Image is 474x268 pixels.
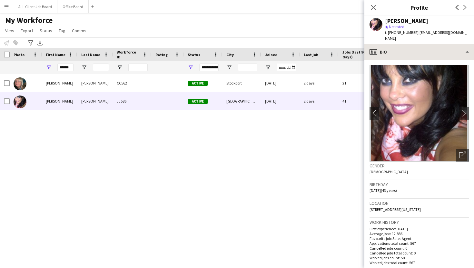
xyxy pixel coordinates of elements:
button: Open Filter Menu [46,65,52,70]
p: Favourite job: Sales Agent [370,236,469,241]
img: Nicola Lewis [14,77,26,90]
span: Not rated [389,24,404,29]
div: CC562 [113,74,152,92]
button: Open Filter Menu [117,65,123,70]
button: Open Filter Menu [226,65,232,70]
span: Last job [304,52,318,57]
div: [PERSON_NAME] [42,74,77,92]
div: [DATE] [261,92,300,110]
span: Status [40,28,52,34]
button: Open Filter Menu [265,65,271,70]
span: Status [188,52,200,57]
button: Open Filter Menu [188,65,193,70]
input: First Name Filter Input [57,64,74,71]
span: | [EMAIL_ADDRESS][DOMAIN_NAME] [385,30,467,41]
button: Office Board [57,0,89,13]
button: Open Filter Menu [81,65,87,70]
div: 21 [339,74,380,92]
span: t. [PHONE_NUMBER] [385,30,419,35]
p: Average jobs: 12.886 [370,231,469,236]
span: Tag [59,28,65,34]
app-action-btn: Export XLSX [36,39,44,47]
span: First Name [46,52,65,57]
input: Last Name Filter Input [93,64,109,71]
input: Joined Filter Input [277,64,296,71]
span: [DEMOGRAPHIC_DATA] [370,169,408,174]
input: City Filter Input [238,64,257,71]
p: Worked jobs total count: 567 [370,260,469,265]
input: Workforce ID Filter Input [128,64,148,71]
a: Comms [69,26,89,35]
div: [GEOGRAPHIC_DATA] [222,92,261,110]
p: Worked jobs count: 58 [370,255,469,260]
div: 41 [339,92,380,110]
span: City [226,52,234,57]
span: Joined [265,52,278,57]
a: View [3,26,17,35]
button: ALL Client Job Board [13,0,57,13]
div: Stockport [222,74,261,92]
div: [DATE] [261,74,300,92]
div: [PERSON_NAME] [385,18,428,24]
h3: Birthday [370,182,469,187]
span: Export [21,28,33,34]
div: 2 days [300,74,339,92]
div: Open photos pop-in [456,149,469,162]
app-action-btn: Advanced filters [27,39,35,47]
span: View [5,28,14,34]
span: Last Name [81,52,100,57]
div: [PERSON_NAME] [77,74,113,92]
span: [DATE] (43 years) [370,188,397,193]
h3: Location [370,200,469,206]
span: Photo [14,52,25,57]
span: [STREET_ADDRESS][US_STATE] [370,207,421,212]
div: Bio [364,44,474,60]
span: Rating [155,52,168,57]
h3: Gender [370,163,469,169]
a: Tag [56,26,68,35]
span: Workforce ID [117,50,140,59]
p: Cancelled jobs total count: 0 [370,251,469,255]
p: Applications total count: 567 [370,241,469,246]
span: Comms [72,28,86,34]
div: 2 days [300,92,339,110]
img: Nicola Smith [14,95,26,108]
div: [PERSON_NAME] [77,92,113,110]
img: Crew avatar or photo [370,65,469,162]
span: Active [188,99,208,104]
p: First experience: [DATE] [370,226,469,231]
a: Status [37,26,55,35]
span: Jobs (last 90 days) [342,50,369,59]
h3: Profile [364,3,474,12]
span: Active [188,81,208,86]
div: [PERSON_NAME] [42,92,77,110]
a: Export [18,26,36,35]
h3: Work history [370,219,469,225]
p: Cancelled jobs count: 0 [370,246,469,251]
span: My Workforce [5,15,53,25]
div: JJ586 [113,92,152,110]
